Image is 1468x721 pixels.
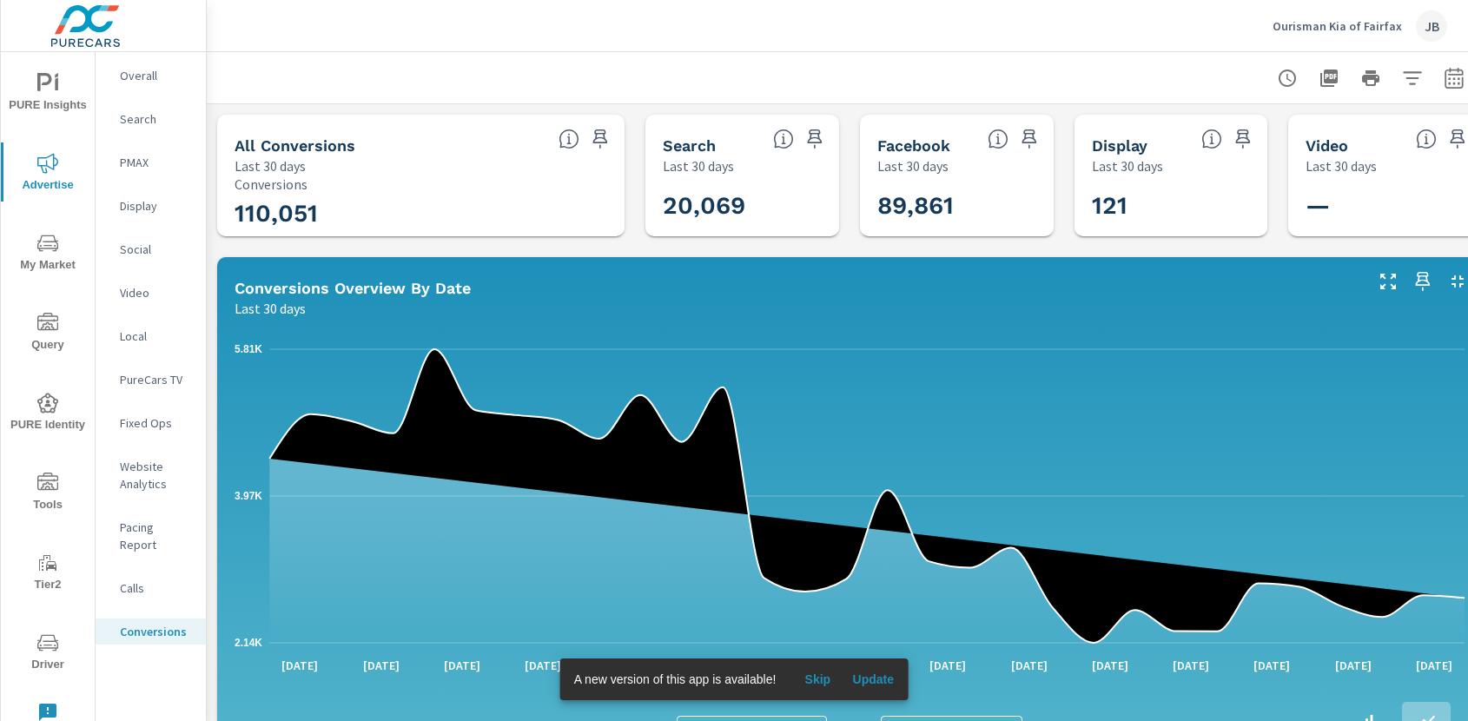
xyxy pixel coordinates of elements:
span: Save this to your personalized report [1015,125,1043,153]
p: Calls [120,579,192,597]
span: Save this to your personalized report [1409,268,1437,295]
p: [DATE] [512,657,573,674]
span: Save this to your personalized report [586,125,614,153]
p: Video [120,284,192,301]
p: [DATE] [432,657,493,674]
p: PMAX [120,154,192,171]
p: Overall [120,67,192,84]
p: Conversions [120,623,192,640]
p: PureCars TV [120,371,192,388]
span: Search Conversions include Actions, Leads and Unmapped Conversions. [773,129,794,149]
span: Update [852,671,894,687]
h5: Display [1092,136,1147,155]
div: Social [96,236,206,262]
button: "Export Report to PDF" [1312,61,1346,96]
div: Local [96,323,206,349]
span: Save this to your personalized report [801,125,829,153]
h5: Facebook [877,136,950,155]
span: A new version of this app is available! [574,672,777,686]
div: PMAX [96,149,206,175]
p: [DATE] [917,657,978,674]
button: Make Fullscreen [1374,268,1402,295]
span: All conversions reported from Facebook with duplicates filtered out [988,129,1008,149]
div: Conversions [96,618,206,645]
h5: Conversions Overview By Date [235,279,471,297]
span: Driver [6,632,89,675]
span: PURE Identity [6,393,89,435]
p: Display [120,197,192,215]
p: [DATE] [1080,657,1141,674]
p: [DATE] [756,657,817,674]
text: 5.81K [235,343,262,355]
div: Website Analytics [96,453,206,497]
div: Pacing Report [96,514,206,558]
p: Search [120,110,192,128]
p: [DATE] [1404,657,1465,674]
h5: Video [1306,136,1348,155]
h3: 110,051 [235,199,607,228]
div: JB [1416,10,1447,42]
div: Calls [96,575,206,601]
p: Conversions [235,176,607,192]
p: Last 30 days [877,155,949,176]
p: Last 30 days [235,298,306,319]
div: Overall [96,63,206,89]
div: Search [96,106,206,132]
span: Advertise [6,153,89,195]
span: Display Conversions include Actions, Leads and Unmapped Conversions [1201,129,1222,149]
p: [DATE] [351,657,412,674]
span: Tools [6,473,89,515]
span: My Market [6,233,89,275]
div: PureCars TV [96,367,206,393]
p: [DATE] [593,657,654,674]
p: [DATE] [1323,657,1384,674]
span: PURE Insights [6,73,89,116]
p: Local [120,327,192,345]
p: [DATE] [999,657,1060,674]
p: Social [120,241,192,258]
div: Video [96,280,206,306]
button: Apply Filters [1395,61,1430,96]
p: Last 30 days [235,155,306,176]
p: [DATE] [269,657,330,674]
h3: 20,069 [663,191,892,221]
p: Pacing Report [120,519,192,553]
button: Print Report [1353,61,1388,96]
p: [DATE] [1241,657,1302,674]
span: Skip [797,671,838,687]
h3: 89,861 [877,191,1107,221]
p: [DATE] [836,657,897,674]
p: Last 30 days [663,155,734,176]
p: [DATE] [675,657,736,674]
text: 2.14K [235,637,262,649]
p: Ourisman Kia of Fairfax [1273,18,1402,34]
p: Last 30 days [1092,155,1163,176]
div: Display [96,193,206,219]
button: Skip [790,665,845,693]
button: Update [845,665,901,693]
div: Fixed Ops [96,410,206,436]
span: Tier2 [6,552,89,595]
text: 3.97K [235,490,262,502]
p: Last 30 days [1306,155,1377,176]
p: Fixed Ops [120,414,192,432]
span: Save this to your personalized report [1229,125,1257,153]
h5: Search [663,136,716,155]
p: [DATE] [1161,657,1221,674]
h3: 121 [1092,191,1321,221]
span: Video Conversions include Actions, Leads and Unmapped Conversions [1416,129,1437,149]
span: Query [6,313,89,355]
span: All Conversions include Actions, Leads and Unmapped Conversions [559,129,579,149]
h5: All Conversions [235,136,355,155]
p: Website Analytics [120,458,192,493]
